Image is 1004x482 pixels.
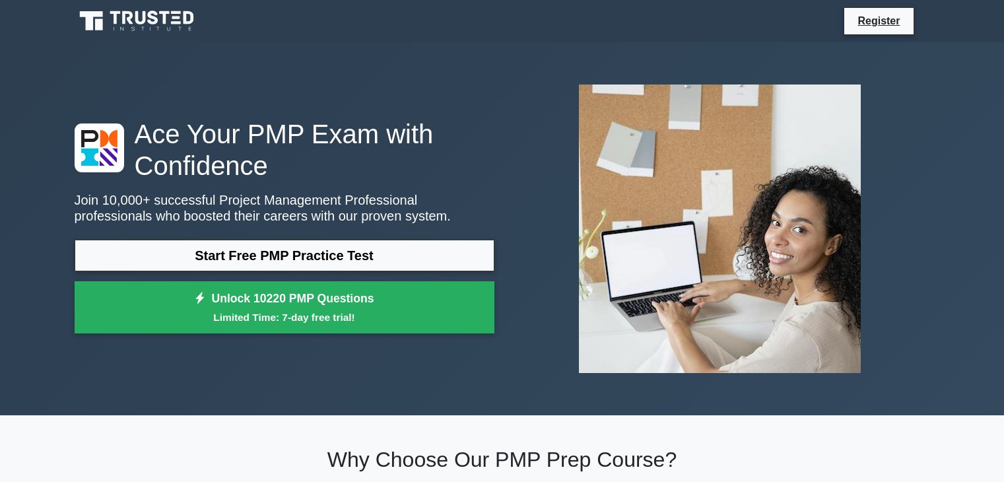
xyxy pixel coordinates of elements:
[75,240,494,271] a: Start Free PMP Practice Test
[850,13,908,29] a: Register
[75,118,494,182] h1: Ace Your PMP Exam with Confidence
[75,192,494,224] p: Join 10,000+ successful Project Management Professional professionals who boosted their careers w...
[75,281,494,334] a: Unlock 10220 PMP QuestionsLimited Time: 7-day free trial!
[75,447,930,472] h2: Why Choose Our PMP Prep Course?
[91,310,478,325] small: Limited Time: 7-day free trial!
